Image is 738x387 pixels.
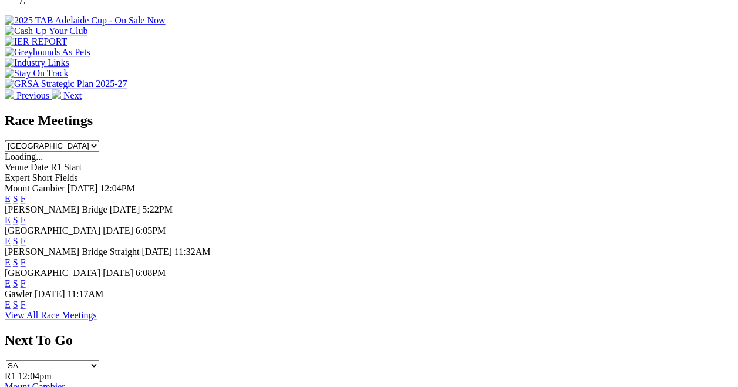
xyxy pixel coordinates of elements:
[5,58,69,68] img: Industry Links
[5,371,16,381] span: R1
[5,15,166,26] img: 2025 TAB Adelaide Cup - On Sale Now
[13,215,18,225] a: S
[5,68,68,79] img: Stay On Track
[103,226,133,235] span: [DATE]
[50,162,82,172] span: R1 Start
[136,226,166,235] span: 6:05PM
[5,236,11,246] a: E
[13,278,18,288] a: S
[68,183,98,193] span: [DATE]
[136,268,166,278] span: 6:08PM
[174,247,211,257] span: 11:32AM
[5,310,97,320] a: View All Race Meetings
[5,79,127,89] img: GRSA Strategic Plan 2025-27
[110,204,140,214] span: [DATE]
[141,247,172,257] span: [DATE]
[5,173,30,183] span: Expert
[13,299,18,309] a: S
[13,257,18,267] a: S
[55,173,77,183] span: Fields
[5,194,11,204] a: E
[5,162,28,172] span: Venue
[5,299,11,309] a: E
[13,236,18,246] a: S
[52,90,82,100] a: Next
[5,26,87,36] img: Cash Up Your Club
[5,226,100,235] span: [GEOGRAPHIC_DATA]
[5,257,11,267] a: E
[5,89,14,99] img: chevron-left-pager-white.svg
[142,204,173,214] span: 5:22PM
[100,183,135,193] span: 12:04PM
[13,194,18,204] a: S
[18,371,52,381] span: 12:04pm
[5,90,52,100] a: Previous
[68,289,104,299] span: 11:17AM
[5,332,733,348] h2: Next To Go
[5,47,90,58] img: Greyhounds As Pets
[21,194,26,204] a: F
[103,268,133,278] span: [DATE]
[52,89,61,99] img: chevron-right-pager-white.svg
[5,113,733,129] h2: Race Meetings
[5,247,139,257] span: [PERSON_NAME] Bridge Straight
[5,36,67,47] img: IER REPORT
[5,183,65,193] span: Mount Gambier
[5,289,32,299] span: Gawler
[5,215,11,225] a: E
[32,173,53,183] span: Short
[21,236,26,246] a: F
[16,90,49,100] span: Previous
[63,90,82,100] span: Next
[35,289,65,299] span: [DATE]
[21,215,26,225] a: F
[5,268,100,278] span: [GEOGRAPHIC_DATA]
[21,299,26,309] a: F
[31,162,48,172] span: Date
[21,278,26,288] a: F
[5,152,43,161] span: Loading...
[21,257,26,267] a: F
[5,204,107,214] span: [PERSON_NAME] Bridge
[5,278,11,288] a: E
